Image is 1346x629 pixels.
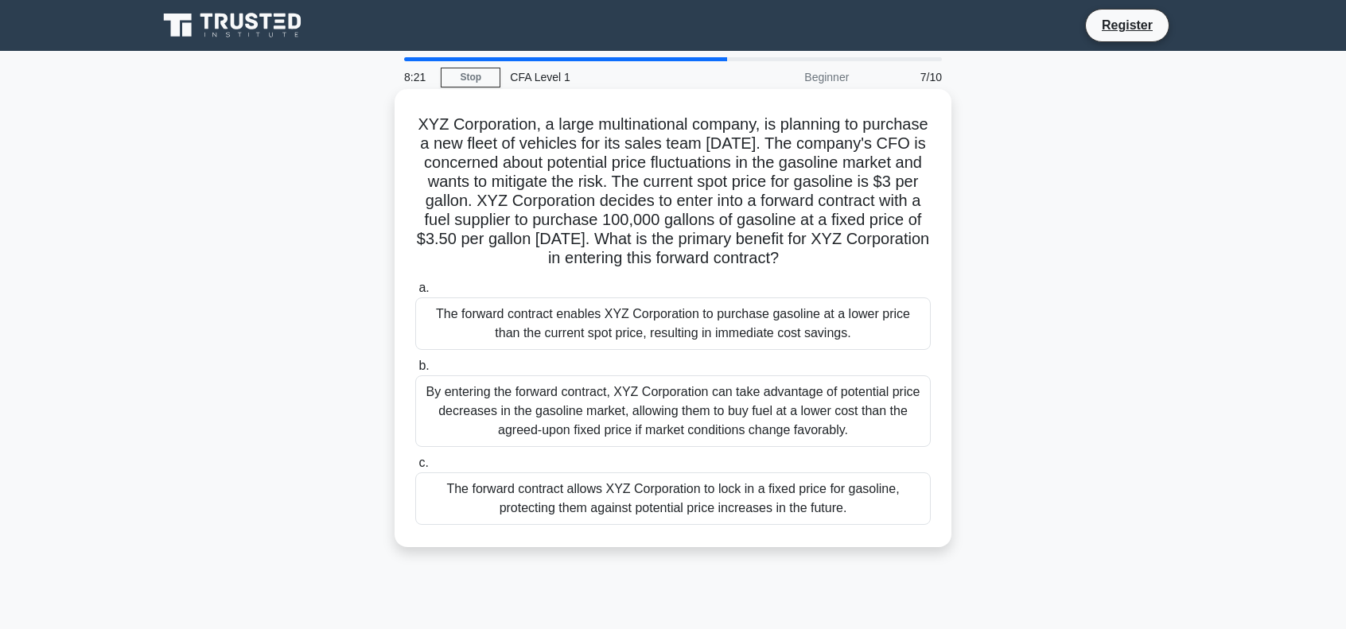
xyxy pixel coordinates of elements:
[415,375,931,447] div: By entering the forward contract, XYZ Corporation can take advantage of potential price decreases...
[719,61,858,93] div: Beginner
[418,456,428,469] span: c.
[418,281,429,294] span: a.
[418,359,429,372] span: b.
[414,115,932,269] h5: XYZ Corporation, a large multinational company, is planning to purchase a new fleet of vehicles f...
[415,472,931,525] div: The forward contract allows XYZ Corporation to lock in a fixed price for gasoline, protecting the...
[500,61,719,93] div: CFA Level 1
[1092,15,1162,35] a: Register
[395,61,441,93] div: 8:21
[415,297,931,350] div: The forward contract enables XYZ Corporation to purchase gasoline at a lower price than the curre...
[441,68,500,87] a: Stop
[858,61,951,93] div: 7/10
